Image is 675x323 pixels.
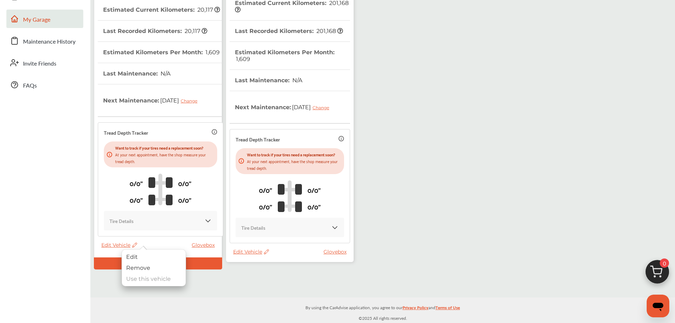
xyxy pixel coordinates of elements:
p: 0/0" [178,194,191,205]
span: Maintenance History [23,37,75,46]
span: 1,609 [204,49,220,56]
a: Privacy Policy [403,303,428,314]
th: Estimated Kilometers Per Month : [235,42,350,69]
p: At your next appointment, have the shop measure your tread depth. [115,151,214,165]
span: 20,117 [184,28,207,34]
span: Edit Vehicle [101,242,137,248]
p: Tire Details [241,223,265,232]
img: KOKaJQAAAABJRU5ErkJggg== [331,224,338,231]
p: 0/0" [130,194,143,205]
span: N/A [291,77,302,84]
div: Change [181,98,201,104]
p: At your next appointment, have the shop measure your tread depth. [247,158,341,171]
p: By using the CarAdvise application, you agree to our and [90,303,675,311]
p: Tread Depth Tracker [236,135,280,143]
span: FAQs [23,81,37,90]
iframe: Button to launch messaging window [647,295,669,317]
span: N/A [159,70,170,77]
p: 0/0" [308,184,321,195]
th: Next Maintenance : [103,84,203,116]
img: cart_icon.3d0951e8.svg [640,257,674,291]
th: Last Recorded Kilometers : [235,21,343,41]
p: 0/0" [130,178,143,189]
div: Change [313,105,333,110]
span: 201,168 [315,28,343,34]
div: Remove [122,262,186,273]
p: Tire Details [109,217,134,225]
span: Edit Vehicle [233,249,269,255]
th: Last Maintenance : [103,63,170,84]
p: 0/0" [178,178,191,189]
a: Terms of Use [435,303,460,314]
div: © 2025 All rights reserved. [90,297,675,323]
a: Glovebox [324,249,350,255]
a: FAQs [6,76,83,94]
img: tire_track_logo.b900bcbc.svg [148,173,173,205]
span: My Garage [23,15,50,24]
p: Tread Depth Tracker [104,128,148,137]
span: 0 [660,258,669,268]
a: My Garage [6,10,83,28]
a: Maintenance History [6,32,83,50]
img: tire_track_logo.b900bcbc.svg [278,180,302,212]
div: Default [94,257,222,269]
span: 1,609 [235,56,250,62]
span: 20,117 [196,6,220,13]
th: Estimated Kilometers Per Month : [103,42,220,63]
p: 0/0" [259,184,272,195]
a: Glovebox [192,242,218,248]
span: [DATE] [159,91,203,109]
th: Last Recorded Kilometers : [103,21,207,41]
p: Want to track if your tires need a replacement soon? [247,151,341,158]
div: Edit [122,251,186,262]
th: Last Maintenance : [235,70,302,91]
p: 0/0" [308,201,321,212]
th: Next Maintenance : [235,91,334,123]
a: Invite Friends [6,54,83,72]
span: [DATE] [291,98,334,116]
p: Want to track if your tires need a replacement soon? [115,144,214,151]
p: 0/0" [259,201,272,212]
div: Use this vehicle [122,273,186,284]
img: KOKaJQAAAABJRU5ErkJggg== [204,217,212,224]
span: Invite Friends [23,59,56,68]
